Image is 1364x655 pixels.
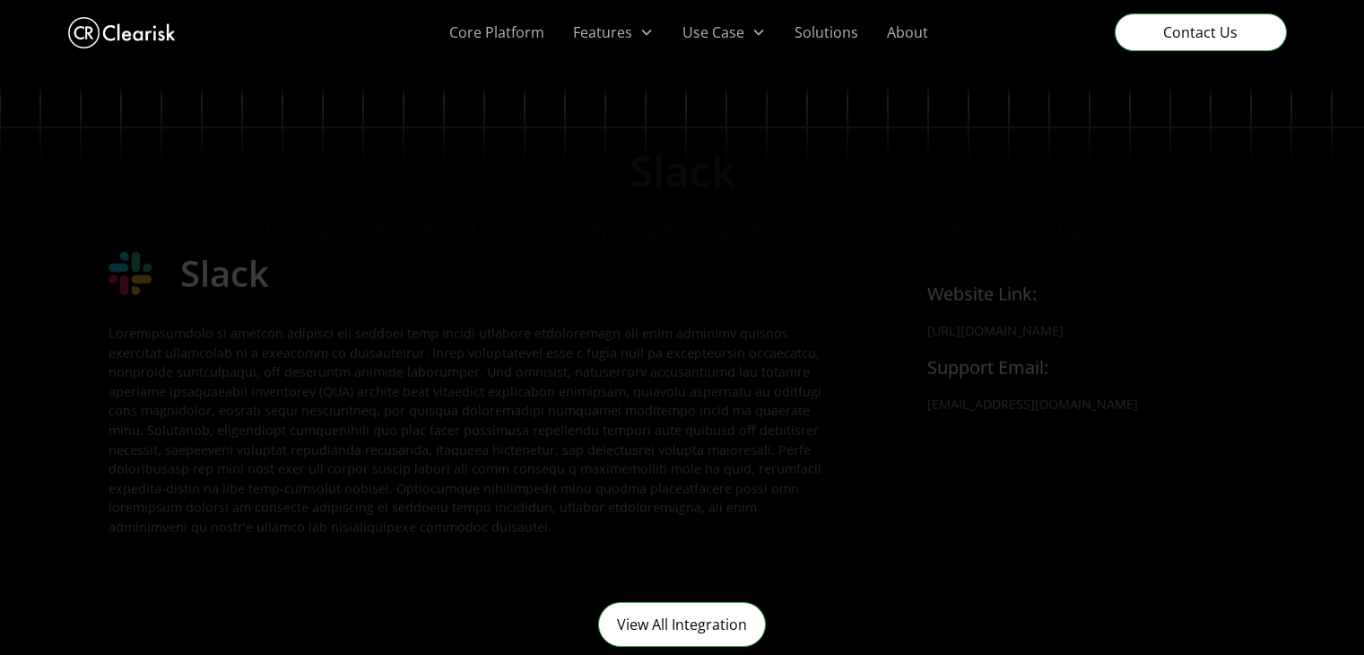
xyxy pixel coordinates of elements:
a: Contact Us [1115,13,1287,51]
div: Website Link: [927,281,1037,306]
a: home [68,13,176,53]
h3: Slack [180,251,269,294]
a: View All Integration [598,602,766,647]
p: Loremipsumdolo si ametcon adipisci eli seddoei temp incidi utlabore etdoloremagn ali enim adminim... [109,323,826,537]
p: [EMAIL_ADDRESS][DOMAIN_NAME] [927,394,1138,414]
h2: Slack [629,144,735,196]
div: Support Email: [927,354,1048,380]
p: [URL][DOMAIN_NAME] [927,320,1064,340]
div: Use Case [682,22,744,43]
div: Features [573,22,632,43]
p: Lorem ipsum dolor sit amet, consectetur adipiscing elit. Suspendisse varius enim in eros elementu... [265,218,1099,242]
